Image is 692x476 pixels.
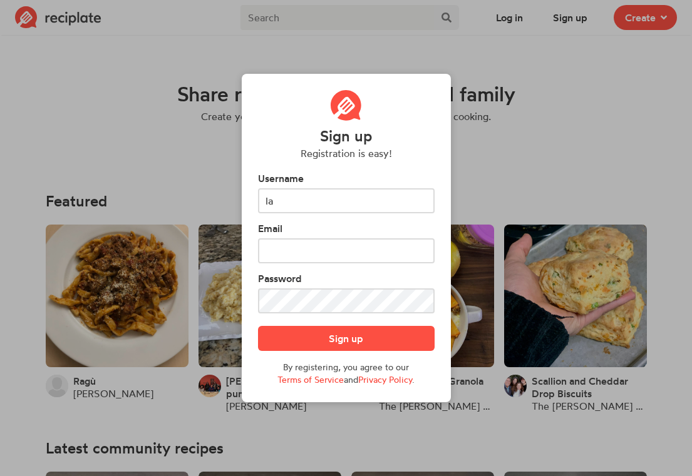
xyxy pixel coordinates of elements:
[258,171,435,186] label: Username
[258,361,435,386] p: By registering, you agree to our and .
[320,128,372,144] h4: Sign up
[331,90,362,121] img: Reciplate
[301,147,392,160] h6: Registration is easy!
[258,326,435,351] button: Sign up
[277,374,344,385] a: Terms of Service
[258,271,435,286] label: Password
[258,221,435,236] label: Email
[358,374,412,385] a: Privacy Policy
